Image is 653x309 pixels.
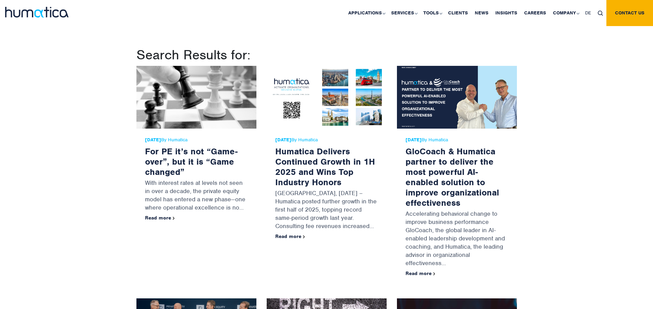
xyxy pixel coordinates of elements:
[406,137,508,143] span: By Humatica
[267,66,387,129] img: Humatica Delivers Continued Growth in 1H 2025 and Wins Top Industry Honors
[406,208,508,271] p: Accelerating behavioral change to improve business performance GloCoach, the global leader in AI-...
[397,66,517,129] img: GloCoach & Humatica partner to deliver the most powerful AI-enabled solution to improve organizat...
[433,272,435,275] img: arrowicon
[145,146,238,177] a: For PE it’s not “Game-over”, but it is “Game changed”
[303,235,305,238] img: arrowicon
[598,11,603,16] img: search_icon
[5,7,69,17] img: logo
[406,270,435,276] a: Read more
[275,233,305,239] a: Read more
[145,137,248,143] span: By Humatica
[585,10,591,16] span: DE
[406,146,499,208] a: GloCoach & Humatica partner to deliver the most powerful AI-enabled solution to improve organizat...
[275,137,291,143] strong: [DATE]
[275,137,378,143] span: By Humatica
[406,137,422,143] strong: [DATE]
[275,187,378,234] p: [GEOGRAPHIC_DATA], [DATE] – Humatica posted further growth in the first half of 2025, topping rec...
[145,137,161,143] strong: [DATE]
[136,66,256,129] img: For PE it’s not “Game-over”, but it is “Game changed”
[136,47,517,63] h1: Search Results for:
[173,217,175,220] img: arrowicon
[145,177,248,215] p: With interest rates at levels not seen in over a decade, the private equity model has entered a n...
[275,146,375,188] a: Humatica Delivers Continued Growth in 1H 2025 and Wins Top Industry Honors
[145,215,175,221] a: Read more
